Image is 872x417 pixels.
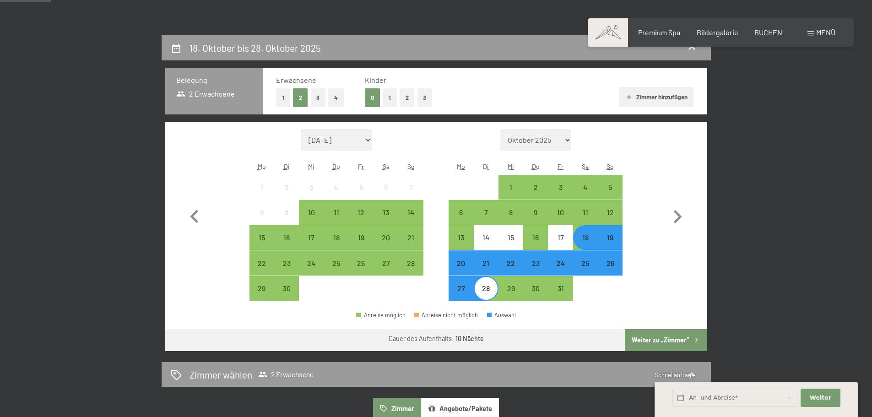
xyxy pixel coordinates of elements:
[324,250,349,275] div: Anreise möglich
[274,200,299,225] div: Anreise nicht möglich
[350,234,373,257] div: 19
[523,250,548,275] div: Thu Oct 23 2025
[398,200,423,225] div: Anreise möglich
[474,250,498,275] div: Anreise möglich
[349,175,374,200] div: Fri Sep 05 2025
[374,209,397,232] div: 13
[523,276,548,301] div: Thu Oct 30 2025
[474,200,498,225] div: Tue Oct 07 2025
[548,200,573,225] div: Fri Oct 10 2025
[498,250,523,275] div: Wed Oct 22 2025
[573,175,598,200] div: Sat Oct 04 2025
[523,276,548,301] div: Anreise möglich
[498,250,523,275] div: Anreise möglich
[474,276,498,301] div: Anreise möglich
[374,200,398,225] div: Sat Sep 13 2025
[449,276,473,301] div: Mon Oct 27 2025
[356,312,406,318] div: Anreise möglich
[475,209,498,232] div: 7
[598,250,623,275] div: Sun Oct 26 2025
[523,200,548,225] div: Thu Oct 09 2025
[275,260,298,282] div: 23
[599,184,622,206] div: 5
[274,276,299,301] div: Tue Sep 30 2025
[498,175,523,200] div: Wed Oct 01 2025
[274,225,299,250] div: Anreise möglich
[573,175,598,200] div: Anreise möglich
[450,234,472,257] div: 13
[250,285,273,308] div: 29
[398,225,423,250] div: Sun Sep 21 2025
[176,75,252,85] h3: Belegung
[274,250,299,275] div: Tue Sep 23 2025
[549,285,572,308] div: 31
[549,234,572,257] div: 17
[276,76,316,84] span: Erwachsene
[810,394,831,402] span: Weiter
[498,200,523,225] div: Anreise möglich
[498,225,523,250] div: Wed Oct 15 2025
[548,250,573,275] div: Fri Oct 24 2025
[325,184,348,206] div: 4
[474,250,498,275] div: Tue Oct 21 2025
[449,250,473,275] div: Anreise möglich
[325,209,348,232] div: 11
[524,285,547,308] div: 30
[274,200,299,225] div: Tue Sep 09 2025
[574,234,597,257] div: 18
[190,42,321,54] h2: 18. Oktober bis 28. Oktober 2025
[457,162,465,170] abbr: Montag
[417,88,433,107] button: 3
[274,276,299,301] div: Anreise möglich
[548,250,573,275] div: Anreise möglich
[275,234,298,257] div: 16
[655,371,694,379] span: Schnellanfrage
[599,260,622,282] div: 26
[332,162,340,170] abbr: Donnerstag
[450,260,472,282] div: 20
[293,88,308,107] button: 2
[374,184,397,206] div: 6
[300,260,323,282] div: 24
[365,76,386,84] span: Kinder
[523,200,548,225] div: Anreise möglich
[449,225,473,250] div: Mon Oct 13 2025
[274,175,299,200] div: Tue Sep 02 2025
[325,234,348,257] div: 18
[324,200,349,225] div: Thu Sep 11 2025
[250,260,273,282] div: 22
[311,88,326,107] button: 3
[414,312,478,318] div: Abreise nicht möglich
[350,184,373,206] div: 5
[573,200,598,225] div: Sat Oct 11 2025
[324,250,349,275] div: Thu Sep 25 2025
[324,225,349,250] div: Anreise möglich
[638,28,680,37] span: Premium Spa
[250,209,273,232] div: 8
[300,184,323,206] div: 3
[574,260,597,282] div: 25
[487,312,516,318] div: Auswahl
[275,209,298,232] div: 9
[475,234,498,257] div: 14
[499,184,522,206] div: 1
[573,225,598,250] div: Sat Oct 18 2025
[598,175,623,200] div: Anreise möglich
[249,276,274,301] div: Mon Sep 29 2025
[398,250,423,275] div: Sun Sep 28 2025
[398,175,423,200] div: Anreise nicht möglich
[449,225,473,250] div: Anreise möglich
[524,260,547,282] div: 23
[524,234,547,257] div: 16
[474,276,498,301] div: Tue Oct 28 2025
[275,184,298,206] div: 2
[349,225,374,250] div: Anreise möglich
[407,162,415,170] abbr: Sonntag
[573,250,598,275] div: Anreise möglich
[300,234,323,257] div: 17
[548,276,573,301] div: Anreise möglich
[399,184,422,206] div: 7
[399,209,422,232] div: 14
[499,285,522,308] div: 29
[599,209,622,232] div: 12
